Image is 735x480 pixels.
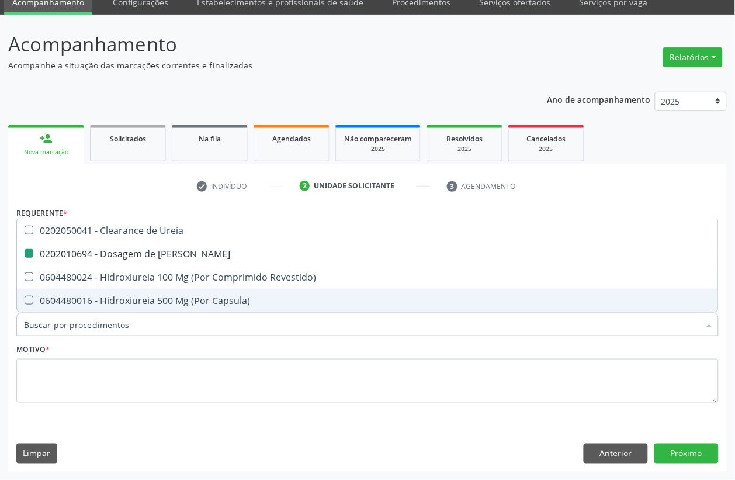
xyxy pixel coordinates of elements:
[110,134,146,144] span: Solicitados
[344,144,412,153] div: 2025
[547,92,651,106] p: Ano de acompanhamento
[584,444,648,464] button: Anterior
[344,134,412,144] span: Não compareceram
[16,341,50,359] label: Motivo
[16,148,76,157] div: Nova marcação
[314,181,394,191] div: Unidade solicitante
[199,134,221,144] span: Na fila
[527,134,566,144] span: Cancelados
[24,226,711,235] div: 0202050041 - Clearance de Ureia
[654,444,719,464] button: Próximo
[24,272,711,282] div: 0604480024 - Hidroxiureia 100 Mg (Por Comprimido Revestido)
[435,144,494,153] div: 2025
[517,144,575,153] div: 2025
[446,134,483,144] span: Resolvidos
[40,132,53,145] div: person_add
[300,181,310,191] div: 2
[663,47,723,67] button: Relatórios
[272,134,311,144] span: Agendados
[8,59,511,71] p: Acompanhe a situação das marcações correntes e finalizadas
[24,313,699,336] input: Buscar por procedimentos
[24,296,711,305] div: 0604480016 - Hidroxiureia 500 Mg (Por Capsula)
[24,249,711,258] div: 0202010694 - Dosagem de [PERSON_NAME]
[16,204,67,222] label: Requerente
[8,30,511,59] p: Acompanhamento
